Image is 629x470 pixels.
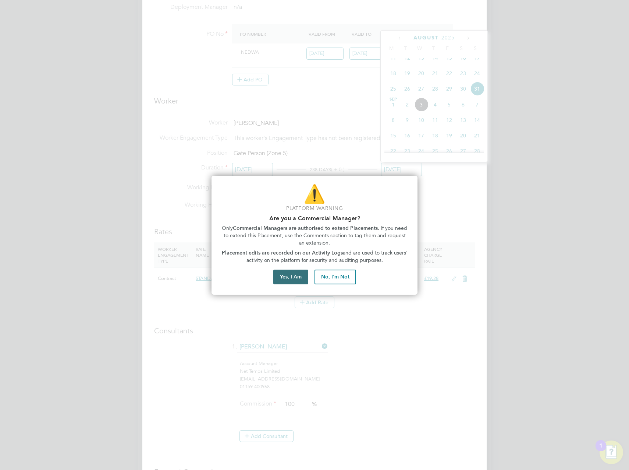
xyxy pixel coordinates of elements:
strong: Placement edits are recorded on our Activity Logs [222,250,343,256]
button: No, I'm Not [314,270,356,284]
h2: Are you a Commercial Manager? [220,215,409,222]
button: Yes, I Am [273,270,308,284]
span: . If you need to extend this Placement, use the Comments section to tag them and request an exten... [224,225,409,246]
strong: Commercial Managers are authorised to extend Placements [233,225,378,231]
p: Platform Warning [220,205,409,212]
span: and are used to track users' activity on the platform for security and auditing purposes. [246,250,409,263]
span: Only [222,225,233,231]
div: Are you part of the Commercial Team? [212,176,417,295]
p: ⚠️ [220,182,409,206]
